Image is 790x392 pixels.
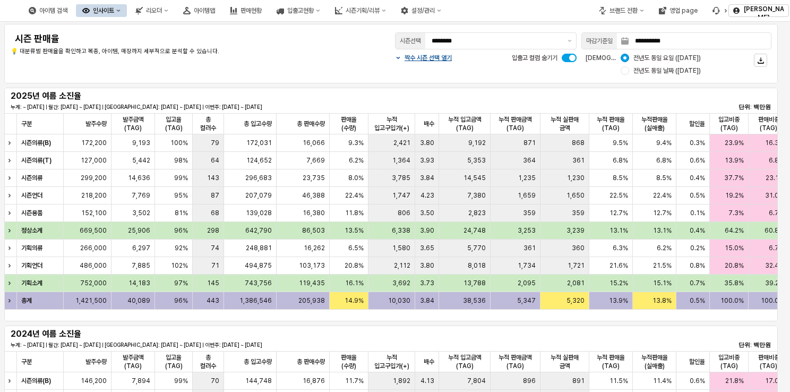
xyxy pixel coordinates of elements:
span: 8,018 [468,261,486,270]
span: 7,894 [132,377,150,385]
span: 144,748 [245,377,272,385]
span: 7.3% [728,209,744,217]
span: 4.23 [420,191,434,200]
p: 누계: ~ [DATE] | 월간: [DATE] ~ [DATE] | [GEOGRAPHIC_DATA]: [DATE] ~ [DATE] | 이번주: [DATE] ~ [DATE] [11,341,518,349]
button: 리오더 [129,4,175,17]
span: 14,545 [463,174,486,182]
span: 총 판매수량 [297,120,325,128]
strong: 시즌의류(B) [21,377,51,385]
span: 판매율(수량) [334,353,364,370]
span: 배수 [424,120,434,128]
span: 13,788 [463,279,486,287]
span: 14,636 [128,174,150,182]
div: 리오더 [146,7,162,14]
strong: 시즌의류(T) [21,157,51,164]
span: 배수 [424,357,434,366]
div: Expand row [4,134,18,151]
span: 871 [523,139,536,147]
span: 3,239 [566,226,585,235]
span: 248,881 [246,244,272,252]
span: 8.0% [348,174,364,182]
span: 입고비중(TAG) [714,353,744,370]
span: 1,230 [567,174,585,182]
span: 24,748 [463,226,486,235]
button: 시즌기획/리뷰 [329,4,392,17]
span: 1,364 [392,156,410,165]
button: 아이템 검색 [22,4,74,17]
p: 단위: 백만원 [708,340,771,350]
div: 입출고현황 [287,7,314,14]
span: 21.5% [653,261,672,270]
span: 46,388 [302,191,325,200]
button: 판매현황 [224,4,268,17]
span: 6.7% [769,244,784,252]
div: 아이템맵 [194,7,215,14]
div: 영업 page [652,4,704,17]
span: 6,297 [132,244,150,252]
span: 0.8% [690,261,705,270]
strong: 정상소계 [21,227,42,234]
div: 마감기준일 [586,36,613,46]
p: [PERSON_NAME] [743,5,784,22]
span: 172,031 [246,139,272,147]
span: 12.7% [653,209,672,217]
span: 6.3% [613,244,628,252]
span: 13.9% [609,296,628,305]
span: 86,503 [302,226,325,235]
span: 443 [207,296,219,305]
span: 35.8% [724,279,744,287]
span: 5,442 [132,156,150,165]
span: 139,028 [246,209,272,217]
div: Expand row [4,292,18,309]
span: 7,885 [132,261,150,270]
span: 판매율(수량) [334,115,364,132]
span: 103,173 [299,261,325,270]
span: 16,262 [304,244,325,252]
span: 3.80 [420,261,434,270]
div: Expand row [4,257,18,274]
span: 총 판매수량 [297,357,325,366]
span: 360 [572,244,585,252]
div: Expand row [4,222,18,239]
span: 23,735 [303,174,325,182]
span: 1,747 [392,191,410,200]
span: 15.2% [609,279,628,287]
span: 20.8% [725,261,744,270]
span: 할인율 [689,120,705,128]
span: 1,721 [568,261,585,270]
p: 짝수 시즌 선택 열기 [405,54,452,62]
button: 입출고현황 [270,4,327,17]
span: 11.4% [653,377,672,385]
span: 1,386,546 [239,296,272,305]
span: 152,100 [81,209,107,217]
span: 발주수량 [85,357,107,366]
span: 145 [207,279,219,287]
span: 1,650 [566,191,585,200]
span: 23.1% [766,174,784,182]
span: 총 입고수량 [244,357,272,366]
span: 9.3% [348,139,364,147]
span: 1,659 [518,191,536,200]
span: 발주수량 [85,120,107,128]
span: 205,938 [298,296,325,305]
span: 7,769 [132,191,150,200]
span: 1,580 [392,244,410,252]
span: 입고비중(TAG) [714,115,744,132]
span: 15.1% [653,279,672,287]
span: 3.65 [420,244,434,252]
div: Expand row [4,169,18,186]
span: 60.8% [765,226,784,235]
span: 누적판매율(실매출) [637,353,672,370]
div: 인사이트 [76,4,127,17]
span: 3,502 [132,209,150,217]
span: 0.3% [690,139,705,147]
div: Expand row [4,152,18,169]
span: 누적 입고구입가(+) [373,115,411,132]
span: 64.2% [725,226,744,235]
h5: 2024년 여름 소진율 [11,329,138,339]
span: 입고율(TAG) [159,353,188,370]
span: 총 입고수량 [244,120,272,128]
span: 359 [572,209,585,217]
span: 119,435 [299,279,325,287]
